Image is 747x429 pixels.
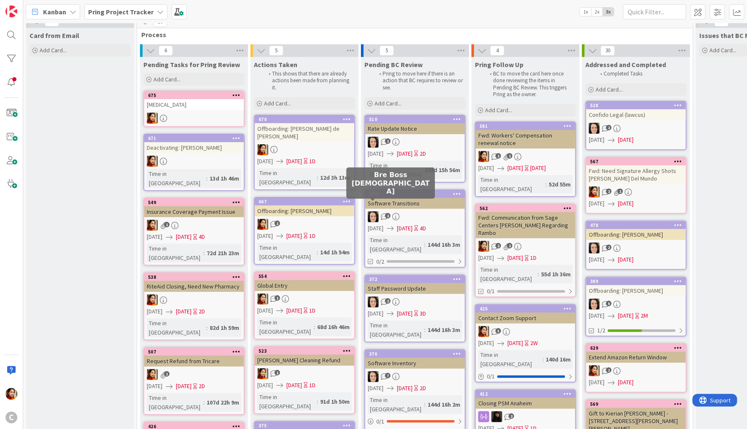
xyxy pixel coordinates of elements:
[365,275,465,294] div: 372Staff Password Update
[309,232,316,240] div: 1D
[585,101,687,150] a: 528Confido Legal (lawcus)BL[DATE][DATE]
[143,198,245,266] a: 549Insurance Coverage Payment IssuePM[DATE][DATE]4DTime in [GEOGRAPHIC_DATA]:72d 21h 23m
[589,299,600,310] img: BL
[590,159,686,165] div: 567
[641,311,648,320] div: 2M
[144,220,244,231] div: PM
[144,92,244,110] div: 675[MEDICAL_DATA]
[618,199,634,208] span: [DATE]
[286,232,302,240] span: [DATE]
[585,157,687,214] a: 567Fwd: Need Signature Allergy Shots [PERSON_NAME] Del MundoPM[DATE][DATE]
[590,103,686,108] div: 528
[368,224,383,233] span: [DATE]
[547,180,573,189] div: 52d 55m
[199,232,205,241] div: 4D
[476,371,575,382] div: 0/1
[147,232,162,241] span: [DATE]
[597,326,605,335] span: 1/2
[596,86,623,93] span: Add Card...
[586,400,686,408] div: 569
[589,311,604,320] span: [DATE]
[259,423,354,429] div: 375
[364,275,466,343] a: 372Staff Password UpdateBL[DATE][DATE]3DTime in [GEOGRAPHIC_DATA]:144d 16h 3m
[368,211,379,222] img: BL
[257,219,268,230] img: PM
[255,347,354,366] div: 523[PERSON_NAME] Cleaning Refund
[368,149,383,158] span: [DATE]
[314,322,315,332] span: :
[589,243,600,254] img: BL
[618,135,634,144] span: [DATE]
[143,91,245,127] a: 675[MEDICAL_DATA]PM
[509,413,514,419] span: 2
[255,294,354,305] div: PM
[586,102,686,120] div: 528Confido Legal (lawcus)
[255,144,354,155] div: PM
[368,235,424,254] div: Time in [GEOGRAPHIC_DATA]
[365,350,465,369] div: 376Software Inventory
[255,198,354,205] div: 667
[365,297,465,308] div: BL
[478,241,489,252] img: PM
[376,417,384,426] span: 0 / 1
[480,205,575,211] div: 562
[143,134,245,191] a: 671Deactivating: [PERSON_NAME]PMTime in [GEOGRAPHIC_DATA]:13d 1h 46m
[259,199,354,205] div: 667
[606,301,612,306] span: 5
[365,116,465,134] div: 510Rate Update Notice
[589,199,604,208] span: [DATE]
[586,221,686,229] div: 478
[257,306,273,315] span: [DATE]
[365,211,465,222] div: BL
[208,323,241,332] div: 82d 1h 59m
[476,398,575,409] div: Closing PSM Anaheim
[476,205,575,238] div: 562Fwd: Communication from Sage Centers [PERSON_NAME] Regarding Rambo
[478,326,489,337] img: PM
[385,373,391,378] span: 7
[154,76,181,83] span: Add Card...
[369,116,465,122] div: 510
[590,278,686,284] div: 389
[375,100,402,107] span: Add Card...
[369,276,465,282] div: 372
[206,323,208,332] span: :
[420,309,426,318] div: 3D
[365,123,465,134] div: Rate Update Notice
[148,135,244,141] div: 671
[365,116,465,123] div: 510
[176,232,191,241] span: [DATE]
[586,352,686,363] div: Extend Amazon Return Window
[618,378,634,387] span: [DATE]
[148,200,244,205] div: 549
[317,248,318,257] span: :
[476,390,575,398] div: 412
[144,199,244,217] div: 549Insurance Coverage Payment Issue
[286,157,302,166] span: [DATE]
[309,306,316,315] div: 1D
[148,274,244,280] div: 538
[586,221,686,240] div: 478Offboarding: [PERSON_NAME]
[368,137,379,148] img: BL
[368,161,421,179] div: Time in [GEOGRAPHIC_DATA]
[147,156,158,167] img: PM
[420,224,426,233] div: 4D
[148,349,244,355] div: 507
[586,243,686,254] div: BL
[255,198,354,216] div: 667Offboarding: [PERSON_NAME]
[426,325,462,335] div: 144d 16h 3m
[257,368,268,379] img: PM
[147,220,158,231] img: PM
[368,321,424,339] div: Time in [GEOGRAPHIC_DATA]
[606,189,612,194] span: 2
[286,381,302,390] span: [DATE]
[480,391,575,397] div: 412
[144,199,244,206] div: 549
[254,115,355,190] a: 670Offboarding: [PERSON_NAME] de [PERSON_NAME]PM[DATE][DATE]1DTime in [GEOGRAPHIC_DATA]:12d 3h 13m
[530,254,537,262] div: 1D
[426,240,462,249] div: 144d 16h 3m
[40,46,67,54] span: Add Card...
[589,135,604,144] span: [DATE]
[586,123,686,134] div: BL
[496,243,501,248] span: 2
[203,398,205,407] span: :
